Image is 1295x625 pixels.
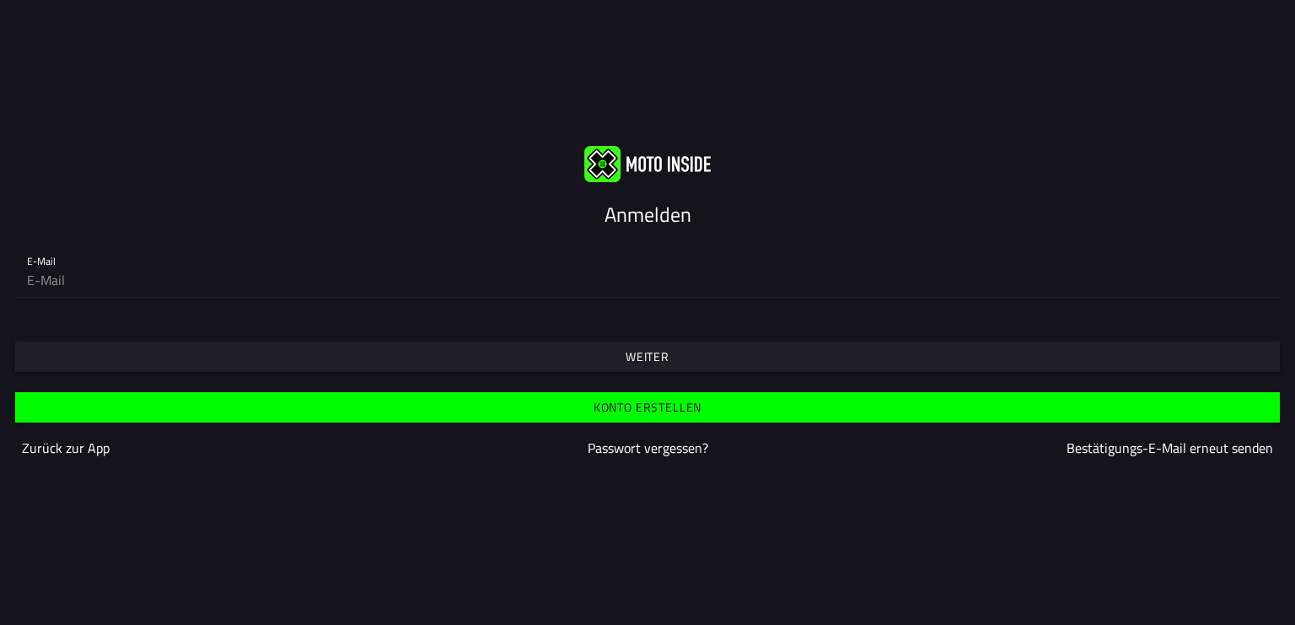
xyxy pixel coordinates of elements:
[27,263,1268,297] input: E-Mail
[22,438,110,458] a: Zurück zur App
[1067,438,1273,458] a: Bestätigungs-E-Mail erneut senden
[605,199,691,229] ion-text: Anmelden
[626,351,669,363] ion-text: Weiter
[588,438,708,458] a: Passwort vergessen?
[15,392,1280,423] ion-button: Konto erstellen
